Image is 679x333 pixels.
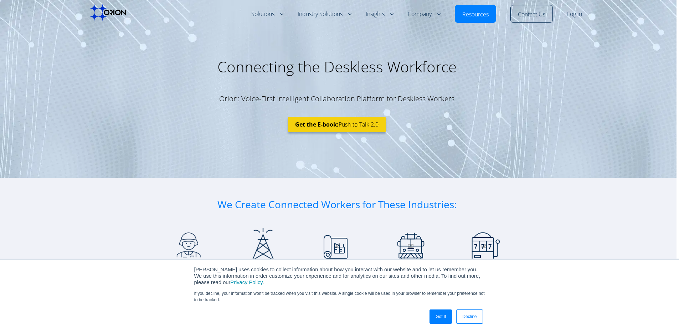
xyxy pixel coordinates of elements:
img: Orion labs Black logo [90,4,126,21]
img: Field services icon [391,226,430,266]
p: If you decline, your information won’t be tracked when you visit this website. A single cookie wi... [194,290,485,303]
h3: We Create Connected Workers for These Industries: [212,199,462,209]
a: Insights [366,10,393,19]
a: Decline [456,309,483,324]
a: Industry Solutions [298,10,351,19]
h6: Orion: Voice-First Intelligent Collaboration Platform for Deskless Workers [1,95,673,102]
img: Energy & Mining Communications [243,226,283,266]
b: Get the E-book: [295,121,339,128]
a: Solutions [251,10,283,19]
span: [PERSON_NAME] uses cookies to collect information about how you interact with our website and to ... [194,267,480,285]
a: Got It [429,309,452,324]
img: Gaming and Casino Communications - Orion [465,226,504,266]
a: Log in [567,10,582,19]
img: Facilities Management Communications - Orion [317,226,356,266]
a: Company [408,10,441,19]
a: Resources [462,10,489,19]
a: Contact Us [518,10,545,19]
a: Get the E-book:Push-to-Talk 2.0 [288,117,386,132]
a: Privacy Policy [230,280,262,285]
h1: Connecting the Deskless Workforce [1,57,673,76]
